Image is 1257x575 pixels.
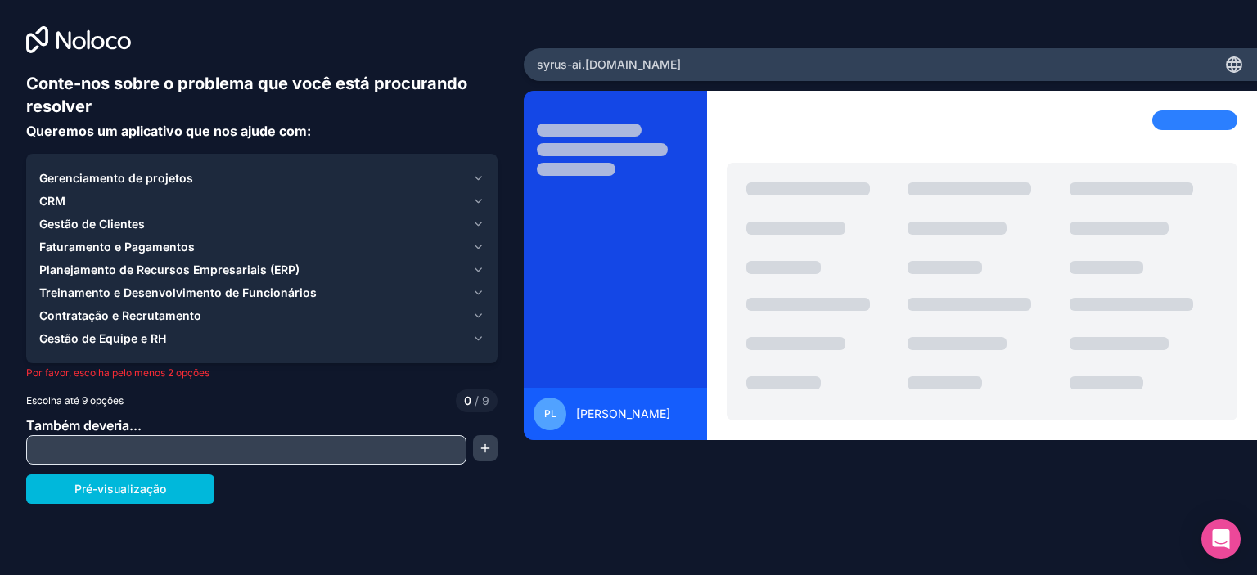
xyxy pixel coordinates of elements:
[482,393,489,407] font: 9
[39,217,145,231] font: Gestão de Clientes
[39,258,484,281] button: Planejamento de Recursos Empresariais (ERP)
[39,327,484,350] button: Gestão de Equipe e RH
[26,474,214,504] button: Pré-visualização
[39,213,484,236] button: Gestão de Clientes
[576,407,670,420] font: [PERSON_NAME]
[39,304,484,327] button: Contratação e Recrutamento
[537,57,582,71] font: syrus-ai
[26,123,311,139] font: Queremos um aplicativo que nos ajude com:
[39,331,166,345] font: Gestão de Equipe e RH
[39,167,484,190] button: Gerenciamento de projetos
[39,308,201,322] font: Contratação e Recrutamento
[39,236,484,258] button: Faturamento e Pagamentos
[39,285,317,299] font: Treinamento e Desenvolvimento de Funcionários
[39,240,195,254] font: Faturamento e Pagamentos
[39,281,484,304] button: Treinamento e Desenvolvimento de Funcionários
[544,407,556,420] font: PL
[26,74,467,116] font: Conte-nos sobre o problema que você está procurando resolver
[26,417,142,433] font: Também deveria...
[582,57,681,71] font: .[DOMAIN_NAME]
[1201,519,1241,559] div: Abra o Intercom Messenger
[26,394,124,407] font: Escolha até 9 opções
[39,171,193,185] font: Gerenciamento de projetos
[39,263,300,276] font: Planejamento de Recursos Empresariais (ERP)
[39,194,65,208] font: CRM
[39,190,484,213] button: CRM
[475,393,479,407] font: /
[74,482,166,496] font: Pré-visualização
[464,393,471,407] font: 0
[26,366,209,379] font: Por favor, escolha pelo menos 2 opções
